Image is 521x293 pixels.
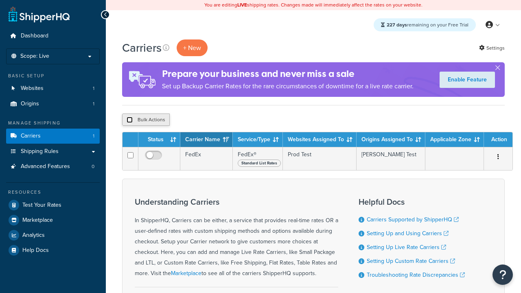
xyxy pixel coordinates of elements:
[9,6,70,22] a: ShipperHQ Home
[6,129,100,144] li: Carriers
[21,163,70,170] span: Advanced Features
[283,132,357,147] th: Websites Assigned To: activate to sort column ascending
[367,257,455,265] a: Setting Up Custom Rate Carriers
[6,72,100,79] div: Basic Setup
[484,132,512,147] th: Action
[425,132,484,147] th: Applicable Zone: activate to sort column ascending
[21,148,59,155] span: Shipping Rules
[122,40,162,56] h1: Carriers
[6,28,100,44] a: Dashboard
[6,198,100,212] a: Test Your Rates
[93,101,94,107] span: 1
[6,243,100,258] a: Help Docs
[6,96,100,112] a: Origins 1
[6,81,100,96] li: Websites
[367,215,459,224] a: Carriers Supported by ShipperHQ
[21,33,48,39] span: Dashboard
[6,228,100,243] a: Analytics
[135,197,338,206] h3: Understanding Carriers
[20,53,49,60] span: Scope: Live
[92,163,94,170] span: 0
[22,247,49,254] span: Help Docs
[177,39,208,56] button: + New
[479,42,505,54] a: Settings
[367,271,465,279] a: Troubleshooting Rate Discrepancies
[6,81,100,96] a: Websites 1
[238,160,281,167] span: Standard List Rates
[6,213,100,227] a: Marketplace
[22,202,61,209] span: Test Your Rates
[22,217,53,224] span: Marketplace
[6,159,100,174] li: Advanced Features
[233,132,283,147] th: Service/Type: activate to sort column ascending
[6,159,100,174] a: Advanced Features 0
[180,147,233,170] td: FedEx
[180,132,233,147] th: Carrier Name: activate to sort column ascending
[283,147,357,170] td: Prod Test
[138,132,180,147] th: Status: activate to sort column ascending
[357,132,425,147] th: Origins Assigned To: activate to sort column ascending
[367,243,446,251] a: Setting Up Live Rate Carriers
[21,85,44,92] span: Websites
[440,72,495,88] a: Enable Feature
[162,81,414,92] p: Set up Backup Carrier Rates for the rare circumstances of downtime for a live rate carrier.
[6,96,100,112] li: Origins
[93,133,94,140] span: 1
[233,147,283,170] td: FedEx®
[171,269,201,278] a: Marketplace
[237,1,247,9] b: LIVE
[122,62,162,97] img: ad-rules-rateshop-fe6ec290ccb7230408bd80ed9643f0289d75e0ffd9eb532fc0e269fcd187b520.png
[22,232,45,239] span: Analytics
[6,129,100,144] a: Carriers 1
[6,144,100,159] a: Shipping Rules
[493,265,513,285] button: Open Resource Center
[6,120,100,127] div: Manage Shipping
[135,197,338,279] div: In ShipperHQ, Carriers can be either, a service that provides real-time rates OR a user-defined r...
[21,133,41,140] span: Carriers
[367,229,449,238] a: Setting Up and Using Carriers
[21,101,39,107] span: Origins
[6,189,100,196] div: Resources
[122,114,170,126] button: Bulk Actions
[359,197,465,206] h3: Helpful Docs
[162,67,414,81] h4: Prepare your business and never miss a sale
[374,18,476,31] div: remaining on your Free Trial
[357,147,425,170] td: [PERSON_NAME] Test
[93,85,94,92] span: 1
[387,21,407,28] strong: 227 days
